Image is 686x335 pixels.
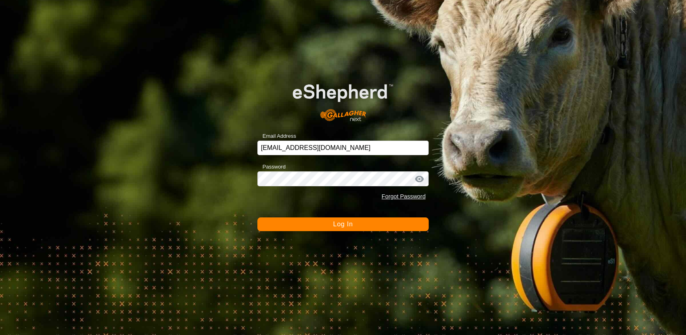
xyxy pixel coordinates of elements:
label: Password [257,163,286,171]
a: Forgot Password [381,193,425,200]
label: Email Address [257,132,296,140]
img: E-shepherd Logo [274,70,412,129]
button: Log In [257,217,429,231]
span: Log In [333,221,353,228]
input: Email Address [257,141,429,155]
